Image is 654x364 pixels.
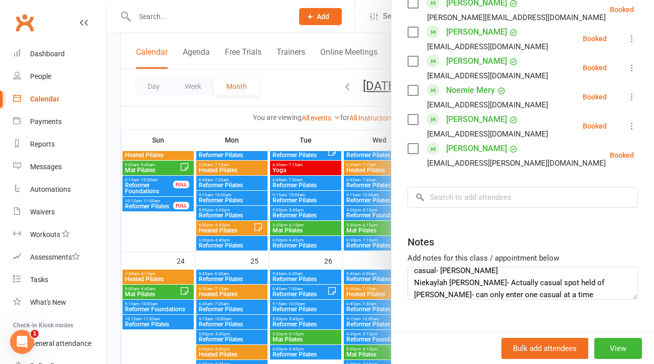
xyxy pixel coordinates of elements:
[501,338,588,359] button: Bulk add attendees
[427,157,606,170] div: [EMAIL_ADDRESS][PERSON_NAME][DOMAIN_NAME]
[30,185,71,193] div: Automations
[13,246,106,269] a: Assessments
[427,128,548,141] div: [EMAIL_ADDRESS][DOMAIN_NAME]
[13,65,106,88] a: People
[30,140,55,148] div: Reports
[13,178,106,201] a: Automations
[610,6,634,13] div: Booked
[13,156,106,178] a: Messages
[12,10,37,35] a: Clubworx
[13,110,106,133] a: Payments
[408,187,638,208] input: Search to add attendees
[30,50,65,58] div: Dashboard
[30,95,59,103] div: Calendar
[594,338,642,359] button: View
[30,339,91,347] div: General attendance
[583,93,607,100] div: Booked
[30,298,66,306] div: What's New
[446,111,507,128] a: [PERSON_NAME]
[30,208,55,216] div: Waivers
[13,332,106,355] a: General attendance kiosk mode
[427,98,548,111] div: [EMAIL_ADDRESS][DOMAIN_NAME]
[446,141,507,157] a: [PERSON_NAME]
[30,117,62,126] div: Payments
[30,276,48,284] div: Tasks
[583,123,607,130] div: Booked
[427,40,548,53] div: [EMAIL_ADDRESS][DOMAIN_NAME]
[408,235,434,249] div: Notes
[10,330,34,354] iframe: Intercom live chat
[13,133,106,156] a: Reports
[13,269,106,291] a: Tasks
[427,11,606,24] div: [PERSON_NAME][EMAIL_ADDRESS][DOMAIN_NAME]
[446,53,507,69] a: [PERSON_NAME]
[31,330,39,338] span: 1
[583,35,607,42] div: Booked
[13,88,106,110] a: Calendar
[13,201,106,223] a: Waivers
[427,69,548,82] div: [EMAIL_ADDRESS][DOMAIN_NAME]
[13,291,106,314] a: What's New
[446,24,507,40] a: [PERSON_NAME]
[30,230,60,238] div: Workouts
[30,253,80,261] div: Assessments
[30,163,62,171] div: Messages
[30,72,51,80] div: People
[13,43,106,65] a: Dashboard
[13,223,106,246] a: Workouts
[446,82,495,98] a: Noemie Mery
[583,64,607,71] div: Booked
[408,252,638,264] div: Add notes for this class / appointment below
[610,152,634,159] div: Booked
